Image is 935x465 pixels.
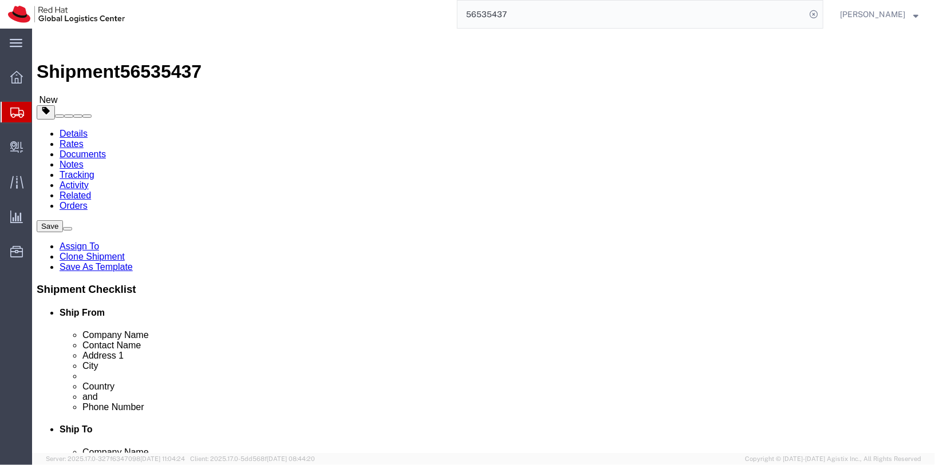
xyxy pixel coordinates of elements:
[267,455,315,462] span: [DATE] 08:44:20
[839,7,919,21] button: [PERSON_NAME]
[840,8,905,21] span: Sally Chua
[745,454,921,464] span: Copyright © [DATE]-[DATE] Agistix Inc., All Rights Reserved
[457,1,806,28] input: Search for shipment number, reference number
[8,6,125,23] img: logo
[140,455,185,462] span: [DATE] 11:04:24
[46,455,185,462] span: Server: 2025.17.0-327f6347098
[32,29,935,453] iframe: FS Legacy Container
[190,455,315,462] span: Client: 2025.17.0-5dd568f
